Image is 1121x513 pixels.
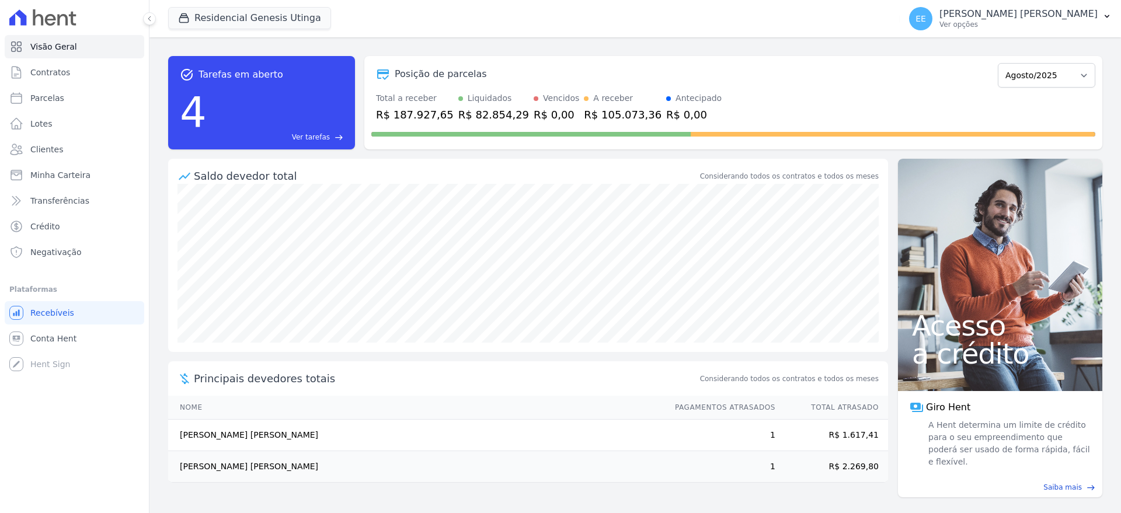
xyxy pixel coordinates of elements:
[5,35,144,58] a: Visão Geral
[700,374,879,384] span: Considerando todos os contratos e todos os meses
[5,301,144,324] a: Recebíveis
[395,67,487,81] div: Posição de parcelas
[5,138,144,161] a: Clientes
[335,133,343,142] span: east
[30,118,53,130] span: Lotes
[30,41,77,53] span: Visão Geral
[458,107,529,123] div: R$ 82.854,29
[915,15,926,23] span: EE
[939,8,1098,20] p: [PERSON_NAME] [PERSON_NAME]
[5,189,144,212] a: Transferências
[776,396,888,420] th: Total Atrasado
[5,327,144,350] a: Conta Hent
[30,92,64,104] span: Parcelas
[5,215,144,238] a: Crédito
[664,396,776,420] th: Pagamentos Atrasados
[468,92,512,104] div: Liquidados
[194,371,698,386] span: Principais devedores totais
[664,420,776,451] td: 1
[1043,482,1082,493] span: Saiba mais
[9,282,140,296] div: Plataformas
[180,82,207,142] div: 4
[194,168,698,184] div: Saldo devedor total
[666,107,722,123] div: R$ 0,00
[534,107,579,123] div: R$ 0,00
[1087,483,1095,492] span: east
[376,107,454,123] div: R$ 187.927,65
[900,2,1121,35] button: EE [PERSON_NAME] [PERSON_NAME] Ver opções
[168,451,664,483] td: [PERSON_NAME] [PERSON_NAME]
[543,92,579,104] div: Vencidos
[168,396,664,420] th: Nome
[30,333,76,344] span: Conta Hent
[30,246,82,258] span: Negativação
[30,67,70,78] span: Contratos
[376,92,454,104] div: Total a receber
[776,451,888,483] td: R$ 2.269,80
[700,171,879,182] div: Considerando todos os contratos e todos os meses
[584,107,662,123] div: R$ 105.073,36
[912,312,1088,340] span: Acesso
[926,419,1091,468] span: A Hent determina um limite de crédito para o seu empreendimento que poderá ser usado de forma ráp...
[30,144,63,155] span: Clientes
[5,61,144,84] a: Contratos
[30,169,90,181] span: Minha Carteira
[30,221,60,232] span: Crédito
[664,451,776,483] td: 1
[593,92,633,104] div: A receber
[168,7,331,29] button: Residencial Genesis Utinga
[211,132,343,142] a: Ver tarefas east
[5,112,144,135] a: Lotes
[5,163,144,187] a: Minha Carteira
[168,420,664,451] td: [PERSON_NAME] [PERSON_NAME]
[30,195,89,207] span: Transferências
[5,86,144,110] a: Parcelas
[199,68,283,82] span: Tarefas em aberto
[5,240,144,264] a: Negativação
[926,400,970,414] span: Giro Hent
[676,92,722,104] div: Antecipado
[30,307,74,319] span: Recebíveis
[180,68,194,82] span: task_alt
[912,340,1088,368] span: a crédito
[776,420,888,451] td: R$ 1.617,41
[905,482,1095,493] a: Saiba mais east
[292,132,330,142] span: Ver tarefas
[939,20,1098,29] p: Ver opções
